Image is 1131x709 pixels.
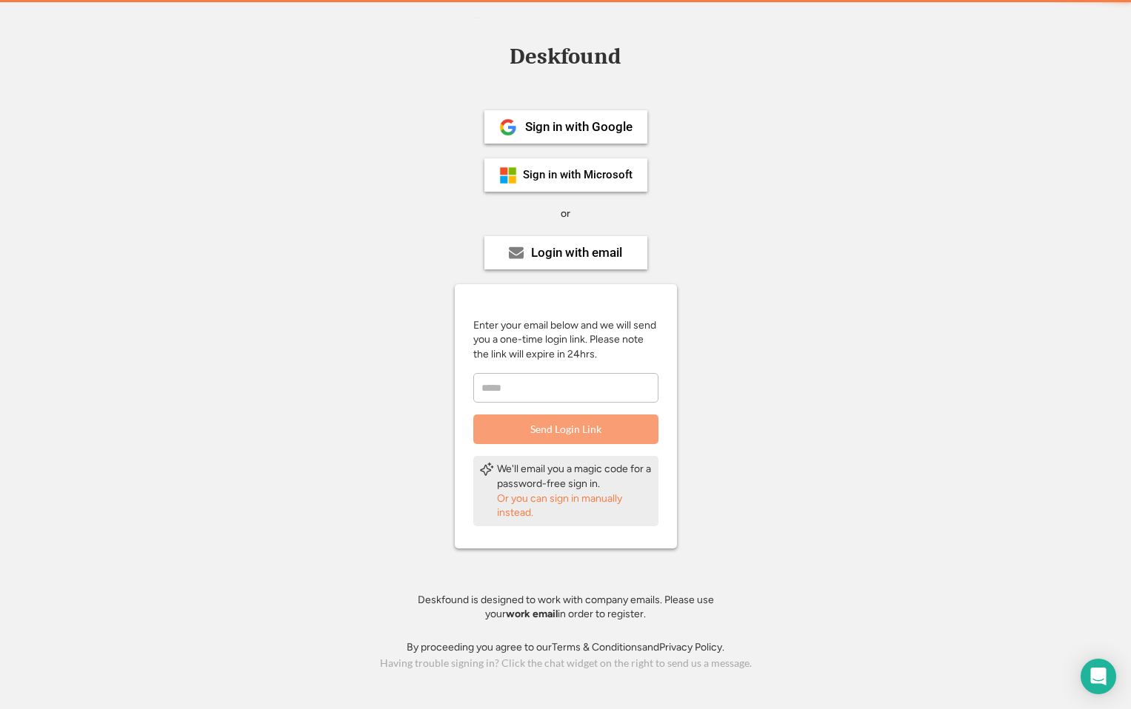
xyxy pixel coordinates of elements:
[659,641,724,653] a: Privacy Policy.
[407,640,724,655] div: By proceeding you agree to our and
[473,414,658,444] button: Send Login Link
[499,167,517,184] img: ms-symbollockup_mssymbol_19.png
[497,491,653,520] div: Or you can sign in manually instead.
[552,641,642,653] a: Terms & Conditions
[473,17,478,30] span: ×
[561,206,570,221] div: or
[399,593,733,622] div: Deskfound is designed to work with company emails. Please use your in order to register.
[497,462,653,491] div: We'll email you a magic code for a password-free sign in.
[473,318,658,362] div: Enter your email below and we will send you a one-time login link. Please note the link will expi...
[473,16,484,28] h2: Success
[523,169,633,181] div: Sign in with Microsoft
[531,246,622,259] div: Login with email
[499,118,517,136] img: 1024px-Google__G__Logo.svg.png
[506,608,558,620] strong: work email
[1081,659,1116,694] div: Open Intercom Messenger
[473,15,484,19] div: If there is a user associated with this email, we will send a one-time login link. Don't forget t...
[525,121,633,133] div: Sign in with Google
[503,45,629,68] div: Deskfound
